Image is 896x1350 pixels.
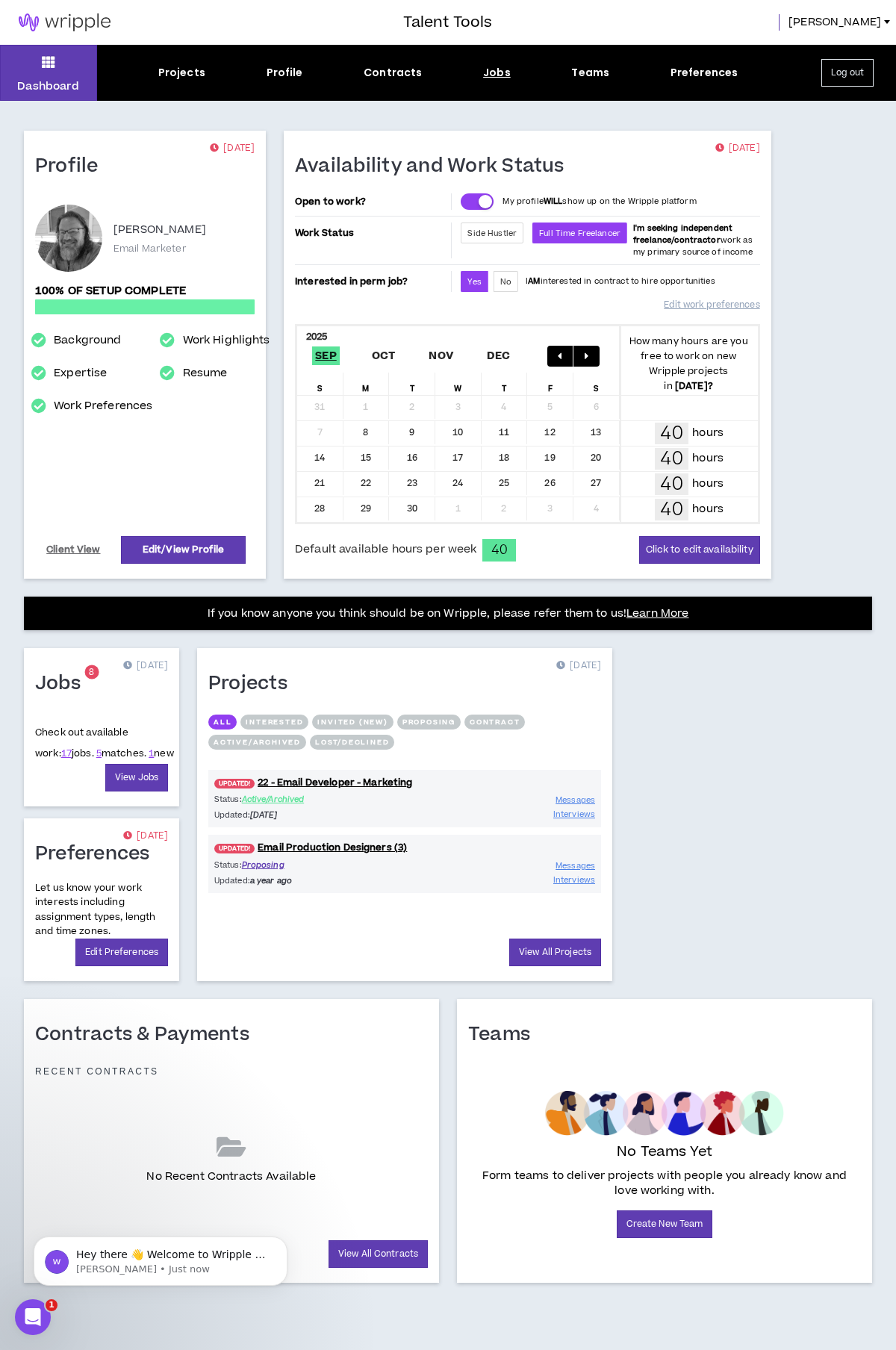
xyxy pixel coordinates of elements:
[467,228,517,239] span: Side Hustler
[149,747,174,760] span: new
[267,65,303,81] div: Profile
[675,379,713,393] b: [DATE] ?
[435,373,482,395] div: W
[295,223,448,243] p: Work Status
[295,271,448,292] p: Interested in perm job?
[556,659,601,674] p: [DATE]
[664,292,759,318] a: Edit work preferences
[509,939,601,966] a: View All Projects
[633,223,732,246] b: I'm seeking independent freelance/contractor
[553,809,595,820] span: Interviews
[123,829,168,844] p: [DATE]
[208,841,601,855] a: UPDATED!Email Production Designers (3)
[692,450,724,467] p: hours
[105,764,168,791] a: View Jobs
[240,715,308,730] button: Interested
[556,859,595,873] a: Messages
[121,536,246,564] a: Edit/View Profile
[403,11,492,34] h3: Talent Tools
[183,364,228,382] a: Resume
[214,793,405,806] p: Status:
[503,196,696,208] p: My profile show up on the Wripple platform
[626,606,688,621] a: Learn More
[633,223,753,258] span: work as my primary source of income
[484,346,514,365] span: Dec
[61,747,94,760] span: jobs.
[250,875,292,886] i: a year ago
[692,476,724,492] p: hours
[35,672,92,696] h1: Jobs
[617,1210,713,1238] a: Create New Team
[214,859,405,871] p: Status:
[35,842,161,866] h1: Preferences
[210,141,255,156] p: [DATE]
[312,346,340,365] span: Sep
[35,1066,159,1077] p: Recent Contracts
[364,65,422,81] div: Contracts
[35,205,102,272] div: Andy M.
[11,1205,310,1310] iframe: Intercom notifications message
[306,330,328,343] b: 2025
[310,735,394,750] button: Lost/Declined
[639,536,760,564] button: Click to edit availability
[208,735,306,750] button: Active/Archived
[573,373,620,395] div: S
[556,793,595,807] a: Messages
[84,665,99,679] sup: 8
[369,346,399,365] span: Oct
[468,1023,541,1047] h1: Teams
[208,776,601,790] a: UPDATED!22 - Email Developer - Marketing
[788,14,881,31] span: [PERSON_NAME]
[312,715,393,730] button: Invited (new)
[821,59,874,87] button: Log out
[54,397,152,415] a: Work Preferences
[295,196,448,208] p: Open to work?
[571,65,609,81] div: Teams
[75,939,168,966] a: Edit Preferences
[183,332,270,349] a: Work Highlights
[54,332,121,349] a: Background
[474,1169,855,1198] p: Form teams to deliver projects with people you already know and love working with.
[46,1299,57,1311] span: 1
[113,242,187,255] p: Email Marketer
[149,747,154,760] a: 1
[146,1169,316,1185] p: No Recent Contracts Available
[61,747,72,760] a: 17
[671,65,738,81] div: Preferences
[44,537,103,563] a: Client View
[620,334,758,394] p: How many hours are you free to work on new Wripple projects in
[482,373,528,395] div: T
[545,1091,783,1136] img: empty
[214,779,255,788] span: UPDATED!
[35,155,110,178] h1: Profile
[500,276,511,287] span: No
[553,874,595,886] span: Interviews
[35,881,168,939] p: Let us know your work interests including assignment types, length and time zones.
[483,65,511,81] div: Jobs
[556,860,595,871] span: Messages
[96,747,146,760] span: matches.
[208,715,237,730] button: All
[242,859,284,871] span: Proposing
[389,373,435,395] div: T
[214,809,405,821] p: Updated:
[158,65,205,81] div: Projects
[208,605,689,623] p: If you know anyone you think should be on Wripple, please refer them to us!
[15,1299,51,1335] iframe: Intercom live chat
[250,809,278,821] i: [DATE]
[54,364,107,382] a: Expertise
[692,425,724,441] p: hours
[343,373,390,395] div: M
[35,283,255,299] p: 100% of setup complete
[464,715,525,730] button: Contract
[35,726,174,760] p: Check out available work:
[295,541,476,558] span: Default available hours per week
[527,373,573,395] div: F
[544,196,563,207] strong: WILL
[17,78,79,94] p: Dashboard
[214,874,405,887] p: Updated:
[426,346,456,365] span: Nov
